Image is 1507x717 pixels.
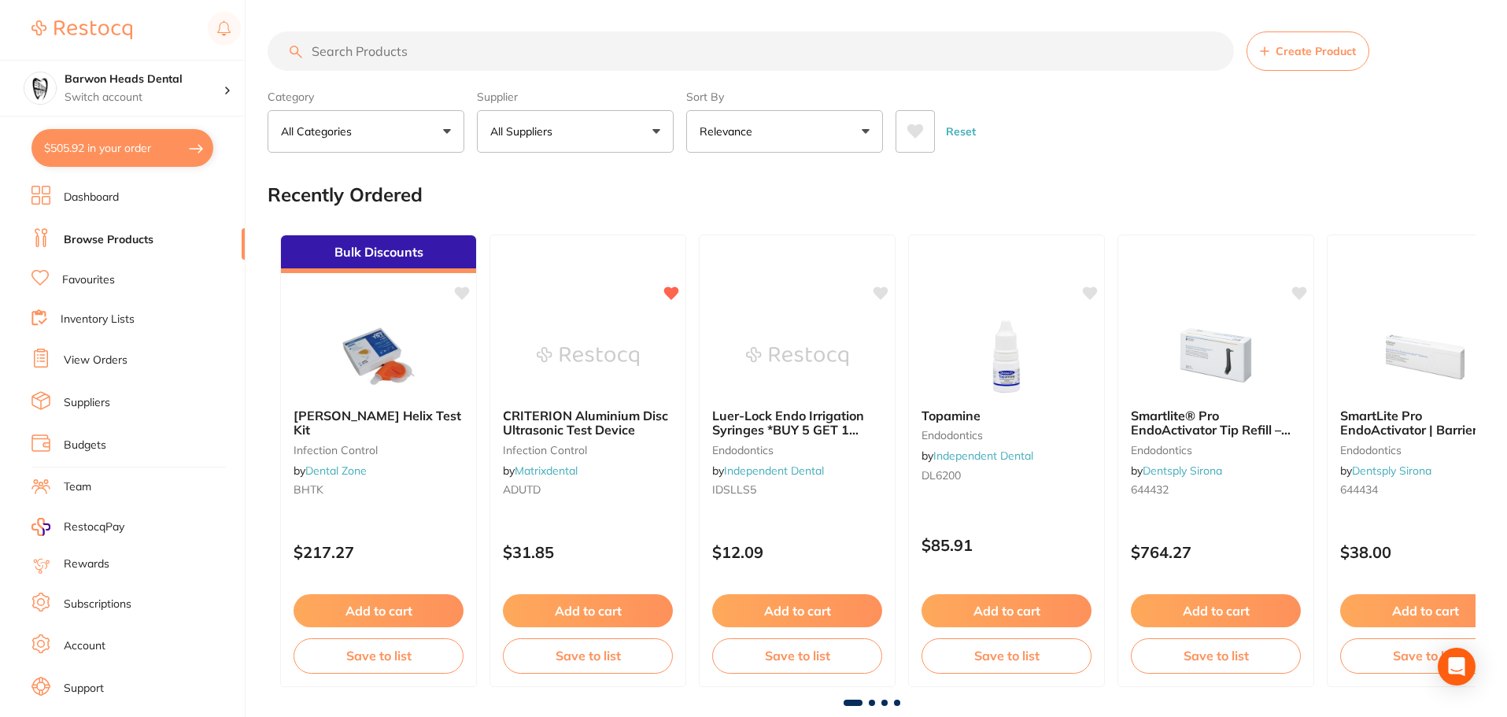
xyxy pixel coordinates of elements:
p: $217.27 [294,543,464,561]
img: CRITERION Aluminium Disc Ultrasonic Test Device [537,317,639,396]
a: Account [64,638,105,654]
small: IDSLLS5 [712,483,882,496]
img: Luer-Lock Endo Irrigation Syringes *BUY 5 GET 1 FREE* - 5ml [746,317,848,396]
label: Supplier [477,90,674,104]
img: SmartLite Pro EndoActivator | Barrier Sleeves [1374,317,1476,396]
img: Browne Helix Test Kit [327,317,430,396]
button: Add to cart [1131,594,1301,627]
div: Bulk Discounts [281,235,476,273]
b: Luer-Lock Endo Irrigation Syringes *BUY 5 GET 1 FREE* - 5ml [712,408,882,438]
a: Suppliers [64,395,110,411]
small: Infection Control [294,444,464,456]
label: Sort By [686,90,883,104]
img: Topamine [955,317,1058,396]
img: Barwon Heads Dental [24,72,56,104]
b: Topamine [922,408,1091,423]
small: endodontics [1131,444,1301,456]
a: View Orders [64,353,127,368]
a: Budgets [64,438,106,453]
a: Browse Products [64,232,153,248]
p: Relevance [700,124,759,139]
span: by [503,464,578,478]
a: Subscriptions [64,597,131,612]
p: Switch account [65,90,223,105]
small: ADUTD [503,483,673,496]
b: CRITERION Aluminium Disc Ultrasonic Test Device [503,408,673,438]
a: Independent Dental [724,464,824,478]
b: Browne Helix Test Kit [294,408,464,438]
p: $12.09 [712,543,882,561]
p: $31.85 [503,543,673,561]
img: RestocqPay [31,518,50,536]
button: Save to list [1131,638,1301,673]
span: by [1131,464,1222,478]
span: by [712,464,824,478]
div: Open Intercom Messenger [1438,648,1476,686]
h2: Recently Ordered [268,184,423,206]
button: Save to list [294,638,464,673]
small: endodontics [922,429,1091,442]
b: Smartlite® Pro EndoActivator Tip Refill – Replacement for EAD100 [1131,408,1301,438]
span: by [294,464,367,478]
button: Save to list [503,638,673,673]
small: 644432 [1131,483,1301,496]
a: Restocq Logo [31,12,132,48]
img: Restocq Logo [31,20,132,39]
span: RestocqPay [64,519,124,535]
p: All Suppliers [490,124,559,139]
a: Dashboard [64,190,119,205]
button: Relevance [686,110,883,153]
span: Create Product [1276,45,1356,57]
button: All Suppliers [477,110,674,153]
span: by [1340,464,1431,478]
span: by [922,449,1033,463]
p: $764.27 [1131,543,1301,561]
button: Save to list [922,638,1091,673]
a: Rewards [64,556,109,572]
a: Inventory Lists [61,312,135,327]
img: Smartlite® Pro EndoActivator Tip Refill – Replacement for EAD100 [1165,317,1267,396]
button: Add to cart [294,594,464,627]
button: Add to cart [922,594,1091,627]
small: infection control [503,444,673,456]
a: Matrixdental [515,464,578,478]
label: Category [268,90,464,104]
input: Search Products [268,31,1234,71]
a: Dentsply Sirona [1352,464,1431,478]
p: All Categories [281,124,358,139]
button: Add to cart [712,594,882,627]
button: Save to list [712,638,882,673]
button: $505.92 in your order [31,129,213,167]
a: Independent Dental [933,449,1033,463]
a: Team [64,479,91,495]
small: DL6200 [922,469,1091,482]
a: Dentsply Sirona [1143,464,1222,478]
a: RestocqPay [31,518,124,536]
button: Reset [941,110,981,153]
a: Favourites [62,272,115,288]
p: $85.91 [922,536,1091,554]
h4: Barwon Heads Dental [65,72,223,87]
a: Dental Zone [305,464,367,478]
button: Create Product [1247,31,1369,71]
small: BHTK [294,483,464,496]
button: Add to cart [503,594,673,627]
button: All Categories [268,110,464,153]
a: Support [64,681,104,697]
small: endodontics [712,444,882,456]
